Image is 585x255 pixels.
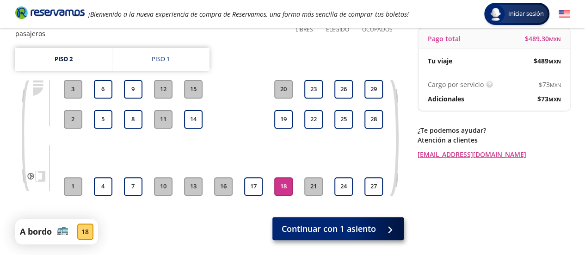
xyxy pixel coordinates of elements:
span: $ 489.30 [525,34,561,44]
button: 17 [244,177,263,196]
button: 15 [184,80,203,99]
button: 12 [154,80,172,99]
button: 24 [334,177,353,196]
p: Pago total [428,34,461,44]
button: 29 [364,80,383,99]
span: Iniciar sesión [505,9,548,19]
button: 7 [124,177,142,196]
button: 6 [94,80,112,99]
button: 14 [184,110,203,129]
p: ¿Te podemos ayudar? [418,125,570,135]
button: 18 [274,177,293,196]
button: 1 [64,177,82,196]
button: 26 [334,80,353,99]
button: 2 [64,110,82,129]
em: ¡Bienvenido a la nueva experiencia de compra de Reservamos, una forma más sencilla de comprar tus... [88,10,409,19]
button: 19 [274,110,293,129]
i: Brand Logo [15,6,85,19]
p: Adicionales [428,94,464,104]
a: Brand Logo [15,6,85,22]
button: 20 [274,80,293,99]
button: 4 [94,177,112,196]
button: 25 [334,110,353,129]
button: 3 [64,80,82,99]
a: Piso 2 [15,48,112,71]
button: 5 [94,110,112,129]
p: Elige los asientos que necesites, en seguida te solicitaremos los datos de los pasajeros [15,19,283,38]
span: $ 489 [534,56,561,66]
p: Atención a clientes [418,135,570,145]
span: $ 73 [537,94,561,104]
p: Tu viaje [428,56,452,66]
button: 9 [124,80,142,99]
button: 27 [364,177,383,196]
button: 8 [124,110,142,129]
div: Piso 1 [152,55,170,64]
button: 13 [184,177,203,196]
p: Cargo por servicio [428,80,484,89]
button: 23 [304,80,323,99]
button: 28 [364,110,383,129]
button: 21 [304,177,323,196]
small: MXN [549,36,561,43]
small: MXN [550,81,561,88]
p: A bordo [20,225,52,238]
button: 11 [154,110,172,129]
a: [EMAIL_ADDRESS][DOMAIN_NAME] [418,149,570,159]
span: $ 73 [539,80,561,89]
small: MXN [548,58,561,65]
span: Continuar con 1 asiento [282,223,376,235]
button: Continuar con 1 asiento [272,217,404,240]
button: 16 [214,177,233,196]
small: MXN [548,96,561,103]
button: 22 [304,110,323,129]
button: English [559,8,570,20]
div: 18 [77,224,93,240]
a: Piso 1 [112,48,209,71]
button: 10 [154,177,172,196]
